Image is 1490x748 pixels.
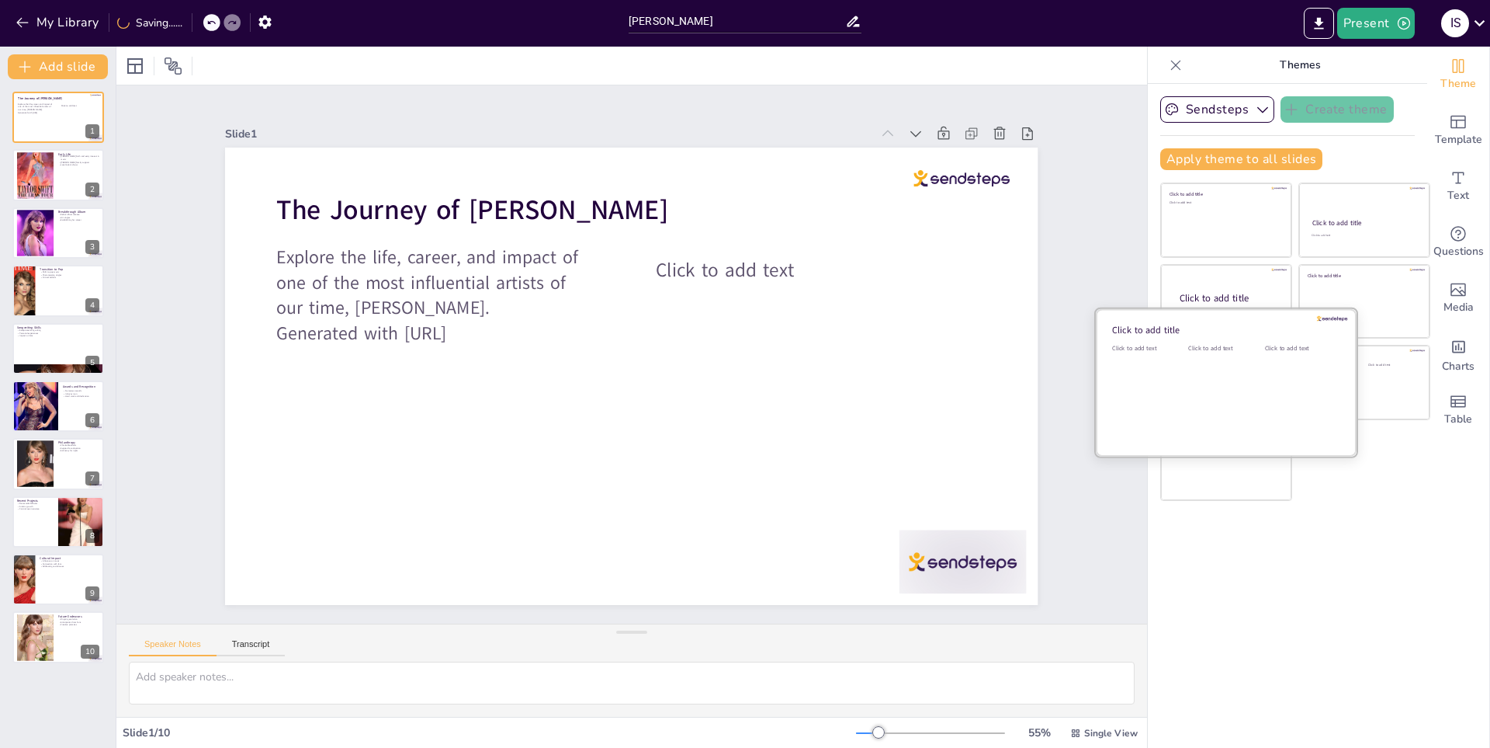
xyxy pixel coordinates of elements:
div: Click to add title [1169,191,1280,197]
p: Breakthrough Album [58,210,99,214]
div: Click to add text [1169,201,1280,205]
div: Slide 1 / 10 [123,725,856,740]
p: Future Endeavors [58,614,99,618]
div: https://cdn.sendsteps.com/images/logo/sendsteps_logo_white.pnghttps://cdn.sendsteps.com/images/lo... [12,92,104,143]
p: Connection with fans [40,562,99,565]
div: Add images, graphics, shapes or video [1427,270,1489,326]
button: Export to PowerPoint [1304,8,1334,39]
span: Media [1443,299,1474,316]
div: 7 [85,471,99,485]
div: https://cdn.sendsteps.com/images/logo/sendsteps_logo_white.pnghttps://cdn.sendsteps.com/images/lo... [12,149,104,200]
div: https://cdn.sendsteps.com/images/logo/sendsteps_logo_white.pnghttps://cdn.sendsteps.com/images/lo... [12,381,104,432]
div: 9 [85,586,99,600]
div: 55 % [1020,725,1058,740]
div: 1 [85,124,99,138]
span: Questions [1433,243,1484,260]
div: Click to add text [1188,344,1258,353]
p: Establishing her career [58,219,99,222]
div: I S [1441,9,1469,37]
p: Recent Projects [17,498,54,503]
div: Slide 1 [225,127,870,141]
p: Chart-topping singles [40,273,99,277]
button: Present [1337,8,1415,39]
strong: The Journey of [PERSON_NAME] [18,96,62,100]
p: Charitable efforts [58,444,99,447]
div: 5 [85,356,99,370]
button: I S [1441,8,1469,39]
p: Advocacy for rights [58,450,99,453]
div: Layout [123,54,147,78]
div: Add a table [1427,382,1489,438]
p: Awards and Recognition [63,384,99,389]
p: Hit singles [58,216,99,219]
div: Click to add title [1308,353,1419,360]
p: Addressing social issues [40,565,99,569]
p: Influence on music [40,559,99,562]
p: [PERSON_NAME] family support [58,161,99,164]
div: Click to add title [1180,292,1279,305]
p: Local talent shows [58,163,99,166]
div: Saving...... [117,16,182,30]
div: Click to add text [1265,344,1335,353]
button: Add slide [8,54,108,79]
p: Numerous awards [63,389,99,392]
span: Charts [1442,358,1474,375]
div: 9 [12,554,104,605]
p: Support for education [58,447,99,450]
button: Create theme [1280,96,1394,123]
p: Generated with [URL] [18,111,52,114]
div: 8 [12,496,104,548]
div: Click to add title [1312,218,1415,228]
div: Change the overall theme [1427,47,1489,103]
div: Click to add text [1112,344,1182,353]
span: Template [1435,131,1482,148]
p: Industry icon [63,392,99,395]
p: Control over narrative [17,507,54,510]
strong: The Journey of [PERSON_NAME] [276,192,668,228]
p: Anticipation from fans [58,620,99,623]
p: Hard work and dedication [63,395,99,398]
p: Explore the life, career, and impact of one of the most influential artists of our time, [PERSON_... [276,245,582,321]
span: Text [1447,187,1469,204]
button: Sendsteps [1160,96,1274,123]
span: Position [164,57,182,75]
div: 3 [85,240,99,254]
p: Personal experiences [17,332,99,335]
div: 8 [85,529,99,543]
p: Transition to Pop [40,267,99,272]
button: Speaker Notes [129,639,217,656]
p: Debut album release [58,213,99,216]
button: Transcript [217,639,286,656]
button: Apply theme to all slides [1160,148,1322,170]
p: Ongoing evolution [58,618,99,621]
p: Themes [1188,47,1412,84]
div: 6 [85,413,99,427]
div: 10 [12,611,104,663]
span: Single View [1084,727,1138,739]
div: Add ready made slides [1427,103,1489,158]
p: Critical acclaim [40,277,99,280]
p: Creative promises [58,623,99,626]
p: Songwriting Skills [17,325,99,329]
div: Get real-time input from your audience [1427,214,1489,270]
div: Click to add text [1312,234,1415,238]
p: Impact on fans [17,334,99,337]
p: Generated with [URL] [276,321,582,346]
span: Click to add text [657,257,795,284]
span: Theme [1440,75,1476,92]
div: Click to add title [1112,324,1334,336]
div: 10 [81,645,99,659]
div: 7 [12,438,104,489]
div: Add text boxes [1427,158,1489,214]
button: My Library [12,10,106,35]
div: Click to add title [1308,272,1419,278]
span: Table [1444,411,1472,428]
input: Insert title [629,10,845,33]
p: Exceptional songwriting [17,329,99,332]
p: [PERSON_NAME] birth and early interest in music [58,155,99,160]
p: Philanthropy [58,440,99,445]
div: 2 [85,183,99,197]
p: Re-recorded albums [17,502,54,505]
div: https://cdn.sendsteps.com/images/logo/sendsteps_logo_white.pnghttps://cdn.sendsteps.com/images/lo... [12,207,104,259]
div: https://cdn.sendsteps.com/images/logo/sendsteps_logo_white.pnghttps://cdn.sendsteps.com/images/lo... [12,323,104,374]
